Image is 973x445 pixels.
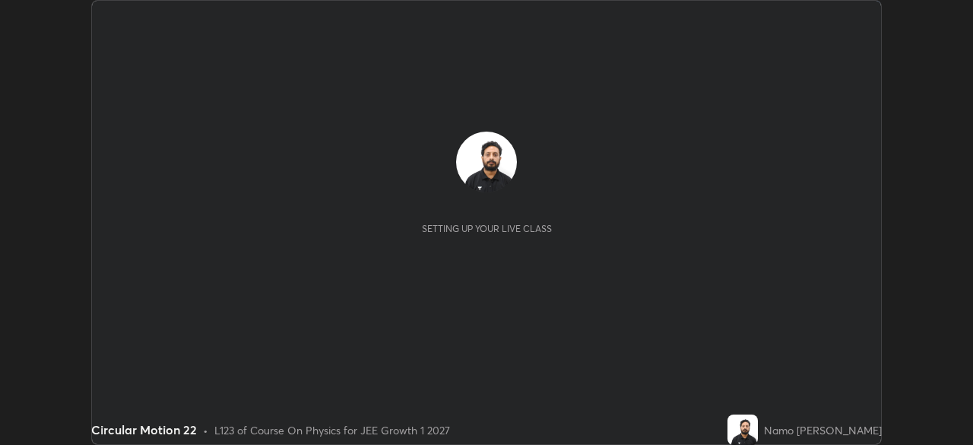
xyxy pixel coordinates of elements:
[456,132,517,192] img: 436b37f31ff54e2ebab7161bc7e43244.jpg
[91,421,197,439] div: Circular Motion 22
[203,422,208,438] div: •
[727,415,758,445] img: 436b37f31ff54e2ebab7161bc7e43244.jpg
[214,422,450,438] div: L123 of Course On Physics for JEE Growth 1 2027
[422,223,552,234] div: Setting up your live class
[764,422,882,438] div: Namo [PERSON_NAME]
